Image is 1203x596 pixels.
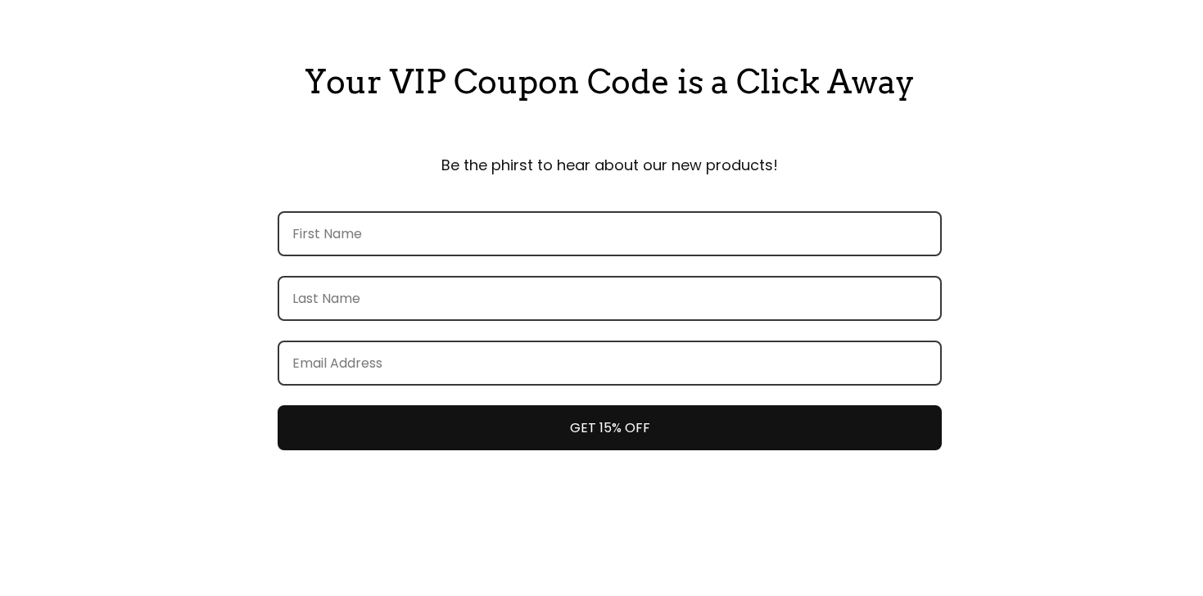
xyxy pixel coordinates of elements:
button: GET 15% OFF [278,405,942,450]
input: FirstName field [278,211,942,256]
p: Be the phirst to hear about our new products! [278,156,942,192]
h1: Your VIP Coupon Code is a Click Away [119,62,1101,102]
input: LastName field [278,276,942,321]
input: Email field [278,341,942,386]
